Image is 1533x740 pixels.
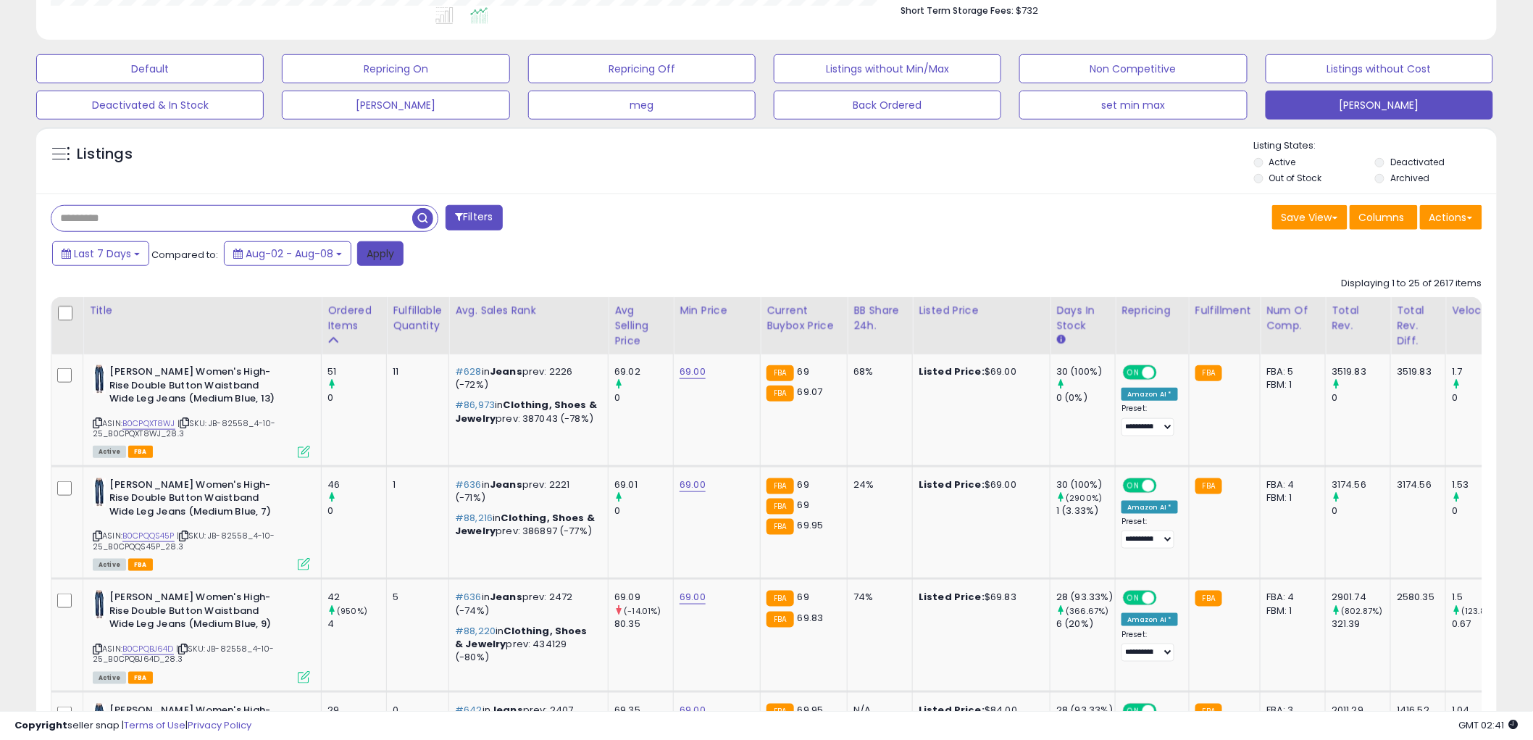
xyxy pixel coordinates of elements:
div: 5 [393,591,438,604]
div: 0.67 [1452,618,1511,631]
div: 0 [614,391,673,404]
div: Title [89,303,315,318]
button: Default [36,54,264,83]
div: $69.00 [919,365,1039,378]
button: Deactivated & In Stock [36,91,264,120]
div: Fulfillment [1195,303,1254,318]
a: B0CPQBJ64D [122,643,174,655]
small: FBA [766,386,793,402]
div: 0 [614,504,673,517]
div: $69.00 [919,478,1039,491]
div: 30 (100%) [1056,365,1115,378]
div: Min Price [680,303,754,318]
span: Jeans [490,478,522,491]
small: (123.88%) [1461,605,1500,617]
b: [PERSON_NAME] Women's High-Rise Double Button Waistband Wide Leg Jeans (Medium Blue, 7) [109,478,285,523]
span: 69.07 [798,385,823,399]
div: FBM: 1 [1266,491,1314,504]
strong: Copyright [14,718,67,732]
div: 1.53 [1452,478,1511,491]
div: Preset: [1121,404,1178,436]
span: $732 [1016,4,1038,17]
div: 3519.83 [1397,365,1434,378]
div: BB Share 24h. [853,303,906,333]
div: FBM: 1 [1266,378,1314,391]
div: 1.5 [1452,591,1511,604]
button: [PERSON_NAME] [282,91,509,120]
p: in prev: 2226 (-72%) [455,365,597,391]
div: 28 (93.33%) [1056,591,1115,604]
div: 1 (3.33%) [1056,504,1115,517]
p: in prev: 386897 (-77%) [455,512,597,538]
span: FBA [128,446,153,458]
small: (-14.01%) [624,605,661,617]
div: 69.01 [614,478,673,491]
a: B0CPQXT8WJ [122,417,175,430]
div: 69.02 [614,365,673,378]
b: [PERSON_NAME] Women's High-Rise Double Button Waistband Wide Leg Jeans (Medium Blue, 13) [109,365,285,410]
b: Listed Price: [919,590,985,604]
span: #88,220 [455,624,496,638]
button: Last 7 Days [52,241,149,266]
small: (802.87%) [1341,605,1382,617]
button: Actions [1420,205,1482,230]
button: Back Ordered [774,91,1001,120]
div: Velocity [1452,303,1505,318]
a: Privacy Policy [188,718,251,732]
div: 6 (20%) [1056,618,1115,631]
div: 0 [1452,504,1511,517]
div: 68% [853,365,901,378]
span: Jeans [490,365,522,378]
div: 51 [327,365,386,378]
span: #636 [455,478,482,491]
h5: Listings [77,144,133,165]
div: 24% [853,478,901,491]
div: Amazon AI * [1121,501,1178,514]
div: ASIN: [93,478,310,570]
small: FBA [766,365,793,381]
small: FBA [1195,591,1222,607]
small: Days In Stock. [1056,333,1065,346]
div: 321.39 [1332,618,1390,631]
span: 69.83 [798,611,824,625]
p: in prev: 434129 (-80%) [455,625,597,665]
button: Listings without Cost [1266,54,1493,83]
small: FBA [766,499,793,515]
button: meg [528,91,756,120]
span: 69 [798,590,809,604]
span: 69 [798,498,809,512]
small: (950%) [337,605,367,617]
button: Non Competitive [1019,54,1247,83]
img: 314nHRiDsAL._SL40_.jpg [93,591,106,620]
div: seller snap | | [14,719,251,733]
span: ON [1124,479,1143,491]
label: Out of Stock [1269,172,1322,184]
img: 314nHRiDsAL._SL40_.jpg [93,478,106,507]
button: Apply [357,241,404,266]
div: ASIN: [93,365,310,457]
b: Listed Price: [919,365,985,378]
div: Avg Selling Price [614,303,667,349]
span: Columns [1359,210,1405,225]
div: 11 [393,365,438,378]
button: Filters [446,205,502,230]
span: Clothing, Shoes & Jewelry [455,624,588,651]
div: Total Rev. [1332,303,1384,333]
span: #86,973 [455,398,495,412]
div: Num of Comp. [1266,303,1319,333]
div: Amazon AI * [1121,613,1178,626]
b: [PERSON_NAME] Women's High-Rise Double Button Waistband Wide Leg Jeans (Medium Blue, 9) [109,591,285,635]
small: FBA [766,519,793,535]
span: 69 [798,365,809,378]
p: Listing States: [1254,139,1497,153]
div: 2580.35 [1397,591,1434,604]
div: 42 [327,591,386,604]
div: Displaying 1 to 25 of 2617 items [1342,277,1482,291]
div: Fulfillable Quantity [393,303,443,333]
span: All listings currently available for purchase on Amazon [93,672,126,684]
p: in prev: 387043 (-78%) [455,399,597,425]
div: 0 [1332,391,1390,404]
small: (2900%) [1066,492,1102,504]
a: 69.00 [680,365,706,379]
div: Current Buybox Price [766,303,841,333]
